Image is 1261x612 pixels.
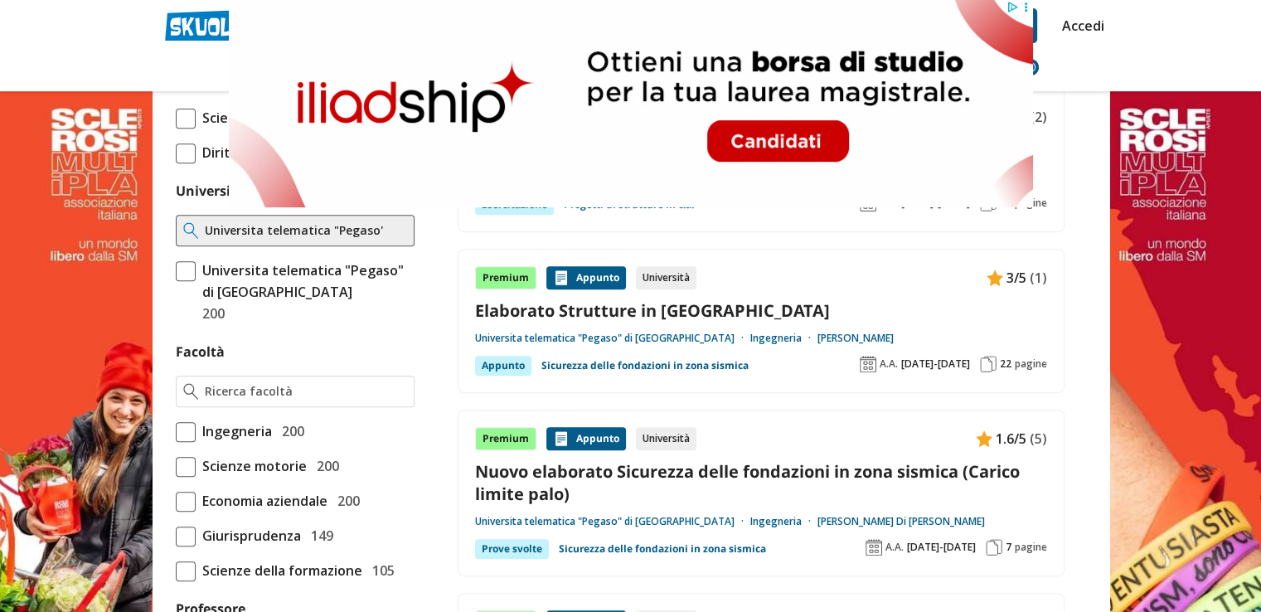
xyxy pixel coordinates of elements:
img: Ricerca facoltà [183,383,199,400]
div: Premium [475,427,536,450]
a: Universita telematica "Pegaso" di [GEOGRAPHIC_DATA] [475,332,750,345]
span: 1.6/5 [996,428,1026,449]
img: Pagine [986,539,1002,556]
label: Facoltà [176,342,225,361]
span: (5) [1030,428,1047,449]
span: (2) [1030,106,1047,128]
a: Accedi [1062,8,1097,43]
img: Anno accademico [866,539,882,556]
a: Elaborato Strutture in [GEOGRAPHIC_DATA] [475,299,1047,322]
div: Appunto [546,266,626,289]
span: pagine [1015,357,1047,371]
div: Appunto [475,356,531,376]
img: Ricerca universita [183,222,199,239]
span: [DATE]-[DATE] [901,357,970,371]
span: 22 [1000,357,1011,371]
span: A.A. [885,541,904,554]
span: 200 [310,455,339,477]
a: Nuovo elaborato Sicurezza delle fondazioni in zona sismica (Carico limite palo) [475,460,1047,505]
span: Ingegneria [196,420,272,442]
img: Appunti contenuto [976,430,992,447]
span: 105 [366,560,395,581]
span: 7 [1006,541,1011,554]
span: 200 [275,420,304,442]
a: Ingegneria [750,332,817,345]
span: Giurisprudenza [196,525,301,546]
input: Ricerca universita [205,222,406,239]
a: Universita telematica "Pegaso" di [GEOGRAPHIC_DATA] [475,515,750,528]
span: A.A. [880,357,898,371]
label: Università [176,182,245,200]
span: (1) [1030,267,1047,289]
div: Università [636,427,696,450]
span: 200 [331,490,360,512]
div: Premium [475,266,536,289]
span: Scienza delle costruzioni [196,107,361,129]
span: Economia aziendale [196,490,327,512]
span: Diritto privato [196,142,296,163]
img: Pagine [980,356,997,372]
img: Appunti contenuto [553,270,570,286]
span: Universita telematica "Pegaso" di [GEOGRAPHIC_DATA] [196,260,415,303]
img: Anno accademico [860,356,876,372]
a: Ingegneria [750,515,817,528]
img: Appunti contenuto [987,270,1003,286]
img: Appunti contenuto [553,430,570,447]
div: Prove svolte [475,539,549,559]
span: pagine [1015,541,1047,554]
a: Sicurezza delle fondazioni in zona sismica [541,356,749,376]
span: 200 [196,303,225,324]
span: [DATE]-[DATE] [907,541,976,554]
span: 3/5 [1006,267,1026,289]
a: Sicurezza delle fondazioni in zona sismica [559,539,766,559]
a: [PERSON_NAME] [817,332,894,345]
div: Appunto [546,427,626,450]
span: Scienze motorie [196,455,307,477]
span: Scienze della formazione [196,560,362,581]
a: [PERSON_NAME] Di [PERSON_NAME] [817,515,985,528]
span: 149 [304,525,333,546]
input: Ricerca facoltà [205,383,406,400]
div: Università [636,266,696,289]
